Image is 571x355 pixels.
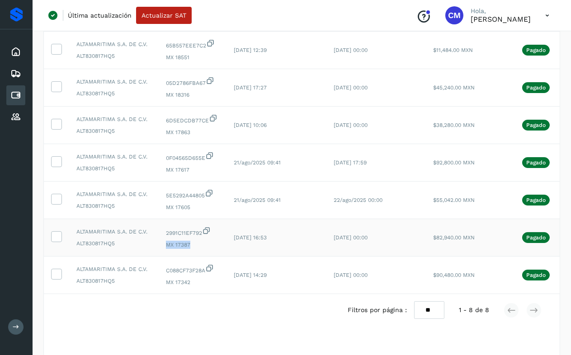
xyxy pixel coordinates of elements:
[166,91,219,99] span: MX 18316
[334,197,382,203] span: 22/ago/2025 00:00
[76,127,151,135] span: ALT830817HQ5
[76,228,151,236] span: ALTAMARITIMA S.A. DE C.V.
[234,47,267,53] span: [DATE] 12:39
[166,39,219,50] span: 65B557EEE7C2
[6,42,25,62] div: Inicio
[76,153,151,161] span: ALTAMARITIMA S.A. DE C.V.
[166,166,219,174] span: MX 17617
[471,7,531,15] p: Hola,
[142,12,186,19] span: Actualizar SAT
[76,277,151,285] span: ALT830817HQ5
[334,47,368,53] span: [DATE] 00:00
[166,226,219,237] span: 2991C11EF792
[234,122,267,128] span: [DATE] 10:06
[166,278,219,286] span: MX 17342
[334,84,368,91] span: [DATE] 00:00
[526,197,546,203] p: Pagado
[348,305,407,315] span: Filtros por página :
[334,272,368,278] span: [DATE] 00:00
[166,53,219,61] span: MX 18551
[526,272,546,278] p: Pagado
[459,305,489,315] span: 1 - 8 de 8
[166,189,219,200] span: 5E5292A44805
[471,15,531,23] p: Cynthia Mendoza
[334,159,367,166] span: [DATE] 17:59
[433,234,475,241] span: $82,940.00 MXN
[433,122,475,128] span: $38,280.00 MXN
[433,159,475,166] span: $92,800.00 MXN
[76,89,151,98] span: ALT830817HQ5
[6,64,25,84] div: Embarques
[433,47,473,53] span: $11,484.00 MXN
[166,203,219,211] span: MX 17605
[68,11,132,19] p: Última actualización
[166,151,219,162] span: 0F04565D655E
[166,264,219,275] span: C088CF73F28A
[334,234,368,241] span: [DATE] 00:00
[234,272,267,278] span: [DATE] 14:29
[76,52,151,60] span: ALT830817HQ5
[433,197,475,203] span: $55,042.00 MXN
[526,84,546,91] p: Pagado
[526,159,546,166] p: Pagado
[526,234,546,241] p: Pagado
[76,40,151,48] span: ALTAMARITIMA S.A. DE C.V.
[334,122,368,128] span: [DATE] 00:00
[234,234,267,241] span: [DATE] 16:53
[76,202,151,210] span: ALT830817HQ5
[76,115,151,123] span: ALTAMARITIMA S.A. DE C.V.
[136,7,192,24] button: Actualizar SAT
[526,122,546,128] p: Pagado
[526,47,546,53] p: Pagado
[76,239,151,248] span: ALT830817HQ5
[76,190,151,198] span: ALTAMARITIMA S.A. DE C.V.
[234,159,281,166] span: 21/ago/2025 09:41
[6,107,25,127] div: Proveedores
[166,128,219,136] span: MX 17863
[433,272,475,278] span: $90,480.00 MXN
[433,84,475,91] span: $45,240.00 MXN
[234,197,281,203] span: 21/ago/2025 09:41
[76,78,151,86] span: ALTAMARITIMA S.A. DE C.V.
[166,114,219,125] span: 6D5EDCDB77CE
[76,265,151,273] span: ALTAMARITIMA S.A. DE C.V.
[166,241,219,249] span: MX 17387
[166,76,219,87] span: 05D2786FBA67
[6,85,25,105] div: Cuentas por pagar
[76,164,151,173] span: ALT830817HQ5
[234,84,267,91] span: [DATE] 17:27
